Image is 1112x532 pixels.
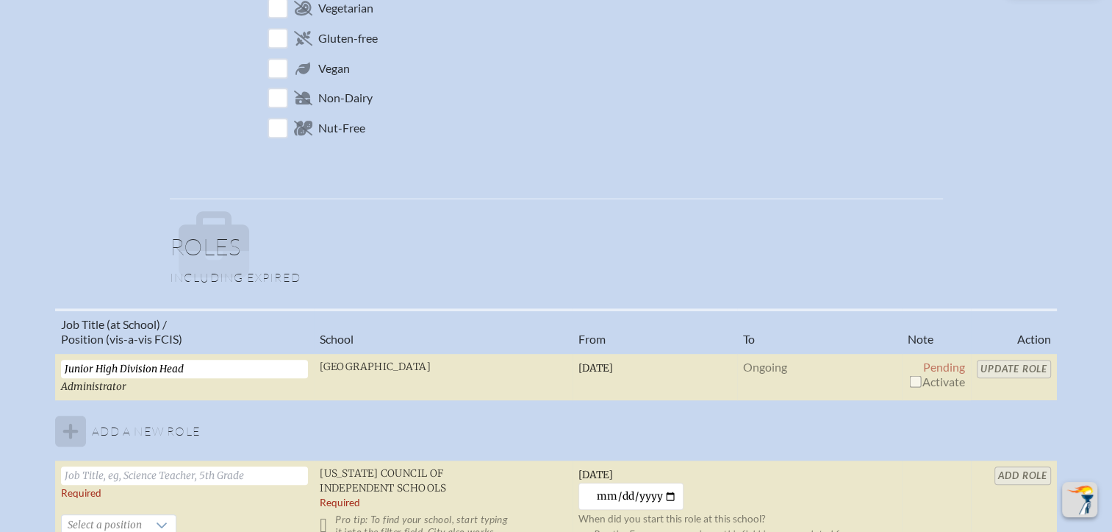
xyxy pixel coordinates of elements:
[318,91,373,105] span: Non-Dairy
[578,513,896,525] p: When did you start this role at this school?
[318,61,350,76] span: Vegan
[578,362,613,375] span: [DATE]
[320,467,447,494] span: [US_STATE] Council of Independent Schools
[320,497,360,509] label: Required
[61,487,101,500] label: Required
[55,310,314,353] th: Job Title (at School) / Position (vis-a-vis FCIS)
[314,310,573,353] th: School
[923,360,965,374] span: Pending
[971,310,1057,353] th: Action
[170,235,943,270] h1: Roles
[318,31,378,46] span: Gluten-free
[61,360,308,378] input: Eg, Science Teacher, 5th Grade
[320,361,431,373] span: [GEOGRAPHIC_DATA]
[61,467,308,485] input: Job Title, eg, Science Teacher, 5th Grade
[1062,482,1097,517] button: Scroll Top
[318,1,373,15] span: Vegetarian
[578,469,613,481] span: [DATE]
[318,121,365,135] span: Nut-Free
[743,360,787,374] span: Ongoing
[902,310,971,353] th: Note
[908,375,965,389] span: Activate
[737,310,902,353] th: To
[61,380,126,393] span: Administrator
[1065,485,1094,514] img: To the top
[170,270,943,285] p: Including expired
[573,310,737,353] th: From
